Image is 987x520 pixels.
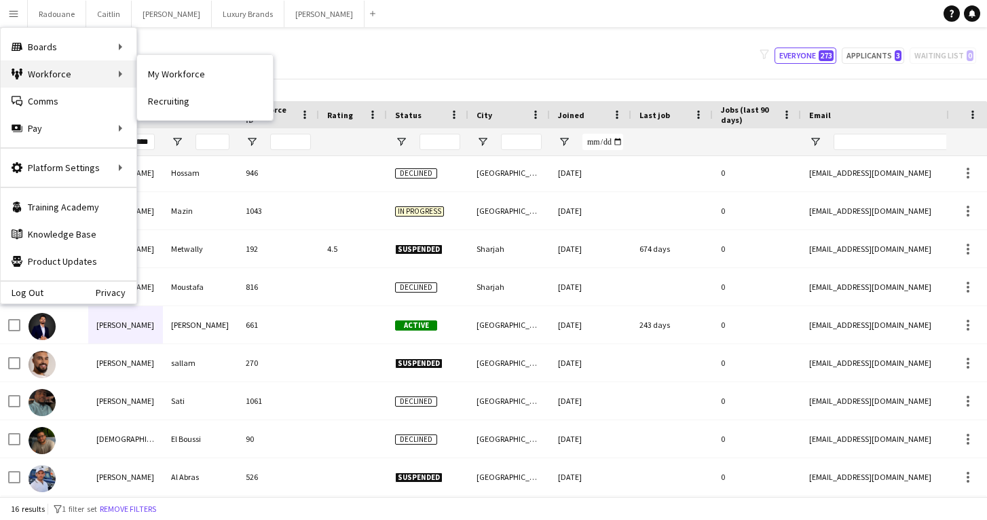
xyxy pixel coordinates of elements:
[639,110,670,120] span: Last job
[775,48,836,64] button: Everyone273
[1,154,136,181] div: Platform Settings
[1,193,136,221] a: Training Academy
[29,465,56,492] img: Mohamed Yasser Al Abras
[582,134,623,150] input: Joined Filter Input
[468,420,550,458] div: [GEOGRAPHIC_DATA]
[1,88,136,115] a: Comms
[88,344,163,382] div: [PERSON_NAME]
[1,287,43,298] a: Log Out
[88,382,163,420] div: [PERSON_NAME]
[171,136,183,148] button: Open Filter Menu
[1,248,136,275] a: Product Updates
[97,502,159,517] button: Remove filters
[713,192,801,229] div: 0
[721,105,777,125] span: Jobs (last 90 days)
[212,1,284,27] button: Luxury Brands
[713,420,801,458] div: 0
[163,268,238,305] div: Moustafa
[88,306,163,343] div: [PERSON_NAME]
[88,420,163,458] div: [DEMOGRAPHIC_DATA][PERSON_NAME]
[550,382,631,420] div: [DATE]
[395,206,444,217] span: In progress
[238,230,319,267] div: 192
[550,268,631,305] div: [DATE]
[195,134,229,150] input: Last Name Filter Input
[713,154,801,191] div: 0
[29,313,56,340] img: Mohamed Salah Eddine
[713,382,801,420] div: 0
[62,504,97,514] span: 1 filter set
[468,344,550,382] div: [GEOGRAPHIC_DATA]
[395,320,437,331] span: Active
[395,136,407,148] button: Open Filter Menu
[395,434,437,445] span: Declined
[238,382,319,420] div: 1061
[468,382,550,420] div: [GEOGRAPHIC_DATA]
[713,458,801,496] div: 0
[819,50,834,61] span: 273
[86,1,132,27] button: Caitlin
[137,60,273,88] a: My Workforce
[395,358,443,369] span: Suspended
[395,244,443,255] span: Suspended
[809,110,831,120] span: Email
[238,192,319,229] div: 1043
[395,110,422,120] span: Status
[163,382,238,420] div: Sati
[631,306,713,343] div: 243 days
[137,88,273,115] a: Recruiting
[477,110,492,120] span: City
[550,420,631,458] div: [DATE]
[477,136,489,148] button: Open Filter Menu
[713,306,801,343] div: 0
[550,154,631,191] div: [DATE]
[327,110,353,120] span: Rating
[1,60,136,88] div: Workforce
[713,344,801,382] div: 0
[558,110,584,120] span: Joined
[895,50,901,61] span: 3
[550,306,631,343] div: [DATE]
[558,136,570,148] button: Open Filter Menu
[1,115,136,142] div: Pay
[395,168,437,179] span: Declined
[238,154,319,191] div: 946
[163,230,238,267] div: Metwally
[550,230,631,267] div: [DATE]
[28,1,86,27] button: Radouane
[550,344,631,382] div: [DATE]
[713,268,801,305] div: 0
[842,48,904,64] button: Applicants3
[468,154,550,191] div: [GEOGRAPHIC_DATA]
[468,268,550,305] div: Sharjah
[501,134,542,150] input: City Filter Input
[238,306,319,343] div: 661
[395,396,437,407] span: Declined
[395,282,437,293] span: Declined
[246,136,258,148] button: Open Filter Menu
[550,458,631,496] div: [DATE]
[132,1,212,27] button: [PERSON_NAME]
[270,134,311,150] input: Workforce ID Filter Input
[809,136,821,148] button: Open Filter Menu
[319,230,387,267] div: 4.5
[420,134,460,150] input: Status Filter Input
[238,268,319,305] div: 816
[395,472,443,483] span: Suspended
[238,344,319,382] div: 270
[96,287,136,298] a: Privacy
[468,192,550,229] div: [GEOGRAPHIC_DATA]
[88,458,163,496] div: [PERSON_NAME]
[29,351,56,378] img: Mohamed sallam
[238,458,319,496] div: 526
[468,458,550,496] div: [GEOGRAPHIC_DATA]
[121,134,155,150] input: First Name Filter Input
[1,33,136,60] div: Boards
[163,420,238,458] div: El Boussi
[163,344,238,382] div: sallam
[29,389,56,416] img: Mohamed Sati
[631,230,713,267] div: 674 days
[238,420,319,458] div: 90
[550,192,631,229] div: [DATE]
[1,221,136,248] a: Knowledge Base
